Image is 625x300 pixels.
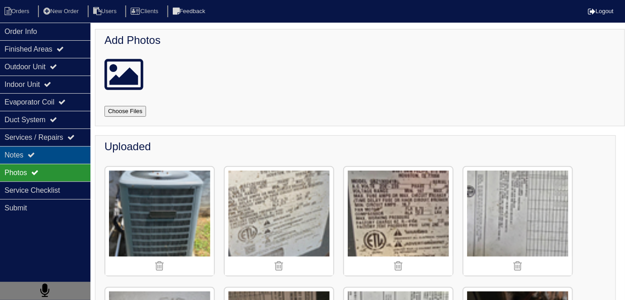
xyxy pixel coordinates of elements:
img: 5ct38veg2tegv3x5nrkz7sqhyir5 [344,167,453,276]
h4: Uploaded [104,140,611,153]
li: New Order [38,5,86,18]
a: Clients [125,8,166,14]
li: Feedback [167,5,213,18]
img: cn7catnuzayokuaw58e2vm87bjfz [464,167,572,276]
img: 44krz6i40ko6ex2ibzm8db08envf [105,167,214,276]
li: Users [88,5,124,18]
a: New Order [38,8,86,14]
img: mf6q82ph681e6xkoiy8jxwyd3nuq [225,167,333,276]
a: Logout [588,8,614,14]
li: Clients [125,5,166,18]
h4: Add Photos [104,34,620,47]
a: Users [88,8,124,14]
